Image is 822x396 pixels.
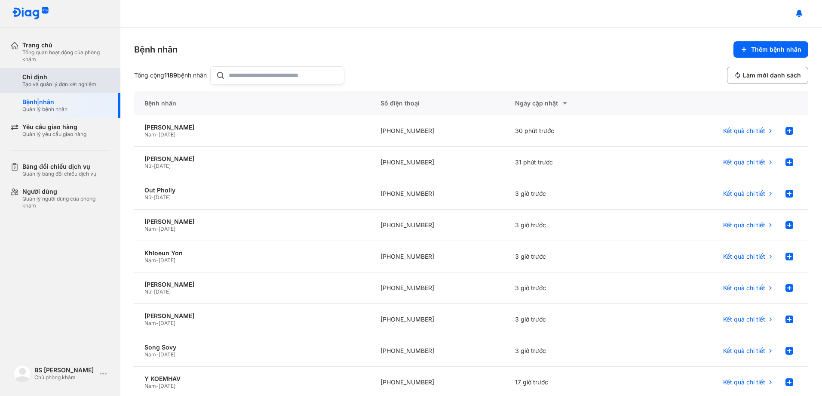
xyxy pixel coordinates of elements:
[144,226,156,232] span: Nam
[370,335,505,367] div: [PHONE_NUMBER]
[156,320,159,326] span: -
[164,71,177,79] span: 1189
[505,115,640,147] div: 30 phút trước
[370,272,505,304] div: [PHONE_NUMBER]
[144,249,360,257] div: Khloeun Yon
[144,124,360,131] div: [PERSON_NAME]
[144,288,151,295] span: Nữ
[370,115,505,147] div: [PHONE_NUMBER]
[505,147,640,178] div: 31 phút trước
[22,188,110,195] div: Người dùng
[159,351,175,358] span: [DATE]
[22,123,86,131] div: Yêu cầu giao hàng
[134,43,178,56] div: Bệnh nhân
[144,320,156,326] span: Nam
[151,163,154,169] span: -
[505,241,640,272] div: 3 giờ trước
[144,375,360,383] div: Y KOEMHAV
[723,347,765,355] span: Kết quả chi tiết
[743,71,801,79] span: Làm mới danh sách
[12,7,49,20] img: logo
[505,272,640,304] div: 3 giờ trước
[505,304,640,335] div: 3 giờ trước
[370,210,505,241] div: [PHONE_NUMBER]
[34,366,96,374] div: BS [PERSON_NAME]
[22,81,96,88] div: Tạo và quản lý đơn xét nghiệm
[154,163,171,169] span: [DATE]
[156,131,159,138] span: -
[144,383,156,389] span: Nam
[156,351,159,358] span: -
[723,158,765,166] span: Kết quả chi tiết
[159,383,175,389] span: [DATE]
[144,131,156,138] span: Nam
[22,195,110,209] div: Quản lý người dùng của phòng khám
[134,91,370,115] div: Bệnh nhân
[144,155,360,163] div: [PERSON_NAME]
[515,98,629,108] div: Ngày cập nhật
[134,71,207,79] div: Tổng cộng bệnh nhân
[156,226,159,232] span: -
[727,67,808,84] button: Làm mới danh sách
[723,221,765,229] span: Kết quả chi tiết
[156,257,159,263] span: -
[159,226,175,232] span: [DATE]
[156,383,159,389] span: -
[723,127,765,135] span: Kết quả chi tiết
[144,163,151,169] span: Nữ
[22,98,67,106] div: Bệnh nhân
[723,284,765,292] span: Kết quả chi tiết
[723,316,765,323] span: Kết quả chi tiết
[723,253,765,260] span: Kết quả chi tiết
[22,131,86,138] div: Quản lý yêu cầu giao hàng
[159,257,175,263] span: [DATE]
[144,281,360,288] div: [PERSON_NAME]
[144,218,360,226] div: [PERSON_NAME]
[159,320,175,326] span: [DATE]
[22,49,110,63] div: Tổng quan hoạt động của phòng khám
[22,41,110,49] div: Trang chủ
[151,288,154,295] span: -
[751,46,801,53] span: Thêm bệnh nhân
[22,106,67,113] div: Quản lý bệnh nhân
[22,163,96,170] div: Bảng đối chiếu dịch vụ
[154,194,171,201] span: [DATE]
[505,178,640,210] div: 3 giờ trước
[505,335,640,367] div: 3 giờ trước
[144,257,156,263] span: Nam
[151,194,154,201] span: -
[22,73,96,81] div: Chỉ định
[370,304,505,335] div: [PHONE_NUMBER]
[144,343,360,351] div: Song Sovy
[370,147,505,178] div: [PHONE_NUMBER]
[34,374,96,381] div: Chủ phòng khám
[14,365,31,382] img: logo
[144,312,360,320] div: [PERSON_NAME]
[154,288,171,295] span: [DATE]
[370,178,505,210] div: [PHONE_NUMBER]
[723,190,765,198] span: Kết quả chi tiết
[370,241,505,272] div: [PHONE_NUMBER]
[733,41,808,58] button: Thêm bệnh nhân
[723,378,765,386] span: Kết quả chi tiết
[505,210,640,241] div: 3 giờ trước
[144,186,360,194] div: Out Pholly
[144,351,156,358] span: Nam
[159,131,175,138] span: [DATE]
[370,91,505,115] div: Số điện thoại
[144,194,151,201] span: Nữ
[22,170,96,177] div: Quản lý bảng đối chiếu dịch vụ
